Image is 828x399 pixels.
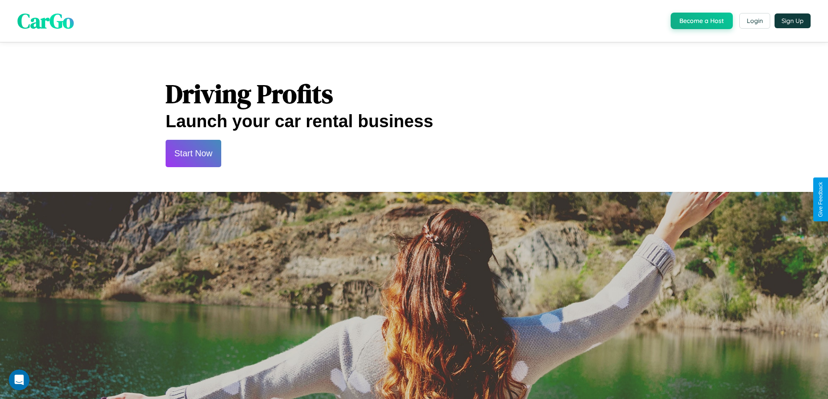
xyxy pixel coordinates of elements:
h1: Driving Profits [166,76,662,112]
iframe: Intercom live chat [9,369,30,390]
button: Become a Host [671,13,733,29]
div: Give Feedback [818,182,824,217]
span: CarGo [17,7,74,35]
h2: Launch your car rental business [166,112,662,131]
button: Login [739,13,770,29]
button: Sign Up [775,13,811,28]
button: Start Now [166,140,221,167]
